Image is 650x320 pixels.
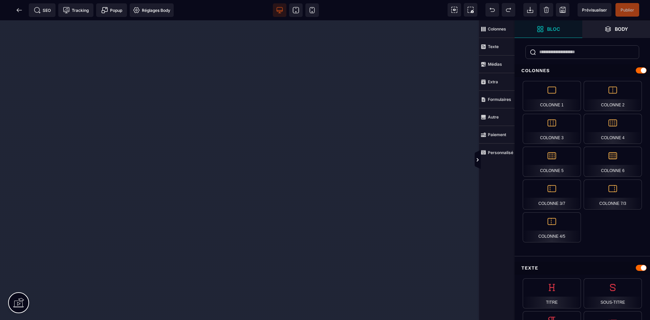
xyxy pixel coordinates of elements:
[584,278,642,308] div: Sous-titre
[488,114,499,120] strong: Autre
[448,3,461,17] span: Voir les composants
[96,3,127,17] span: Créer une alerte modale
[305,3,319,17] span: Voir mobile
[515,64,650,77] div: Colonnes
[273,3,286,17] span: Voir bureau
[584,179,642,210] div: Colonne 7/3
[523,179,581,210] div: Colonne 3/7
[540,3,553,17] span: Nettoyage
[515,150,521,170] span: Afficher les vues
[488,132,506,137] strong: Paiement
[523,114,581,144] div: Colonne 3
[485,3,499,17] span: Défaire
[101,7,122,14] span: Popup
[584,81,642,111] div: Colonne 2
[479,56,515,73] span: Médias
[547,26,560,31] strong: Bloc
[488,62,502,67] strong: Médias
[488,150,513,155] strong: Personnalisé
[488,97,511,102] strong: Formulaires
[479,108,515,126] span: Autre
[63,7,89,14] span: Tracking
[523,278,581,308] div: Titre
[488,79,498,84] strong: Extra
[488,44,499,49] strong: Texte
[523,147,581,177] div: Colonne 5
[523,81,581,111] div: Colonne 1
[13,3,26,17] span: Retour
[523,3,537,17] span: Importer
[523,212,581,242] div: Colonne 4/5
[615,26,628,31] strong: Body
[582,7,607,13] span: Prévisualiser
[130,3,174,17] span: Favicon
[479,38,515,56] span: Texte
[479,126,515,144] span: Paiement
[488,26,506,31] strong: Colonnes
[289,3,303,17] span: Voir tablette
[515,20,582,38] span: Ouvrir les blocs
[479,20,515,38] span: Colonnes
[479,144,515,161] span: Personnalisé
[502,3,515,17] span: Rétablir
[464,3,477,17] span: Capture d'écran
[479,91,515,108] span: Formulaires
[515,262,650,274] div: Texte
[582,20,650,38] span: Ouvrir les calques
[34,7,51,14] span: SEO
[29,3,56,17] span: Métadata SEO
[584,147,642,177] div: Colonne 6
[584,114,642,144] div: Colonne 4
[578,3,611,17] span: Aperçu
[621,7,634,13] span: Publier
[58,3,93,17] span: Code de suivi
[133,7,170,14] span: Réglages Body
[556,3,569,17] span: Enregistrer
[615,3,639,17] span: Enregistrer le contenu
[479,73,515,91] span: Extra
